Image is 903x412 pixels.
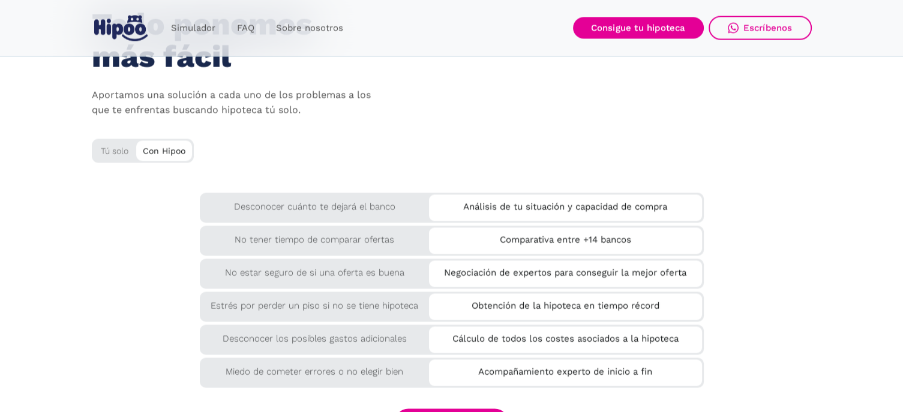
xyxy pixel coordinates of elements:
div: Desconocer los posibles gastos adicionales [200,324,430,346]
div: Tú solo [92,139,194,158]
a: Simulador [160,17,226,40]
a: Escríbenos [709,16,812,40]
div: Miedo de cometer errores o no elegir bien [200,357,430,379]
a: home [92,11,151,46]
h2: Te lo ponemos más fácil [92,8,368,73]
div: No tener tiempo de comparar ofertas [200,225,430,247]
div: Acompañamiento experto de inicio a fin [429,359,702,379]
div: Comparativa entre +14 bancos [429,227,702,247]
div: Negociación de expertos para conseguir la mejor oferta [429,260,702,280]
a: FAQ [226,17,265,40]
a: Consigue tu hipoteca [573,17,704,39]
div: No estar seguro de si una oferta es buena [200,258,430,280]
a: Sobre nosotros [265,17,354,40]
div: Obtención de la hipoteca en tiempo récord [429,293,702,313]
div: Cálculo de todos los costes asociados a la hipoteca [429,326,702,346]
div: Escríbenos [743,23,793,34]
div: Estrés por perder un piso si no se tiene hipoteca [200,291,430,313]
div: Desconocer cuánto te dejará el banco [200,193,430,214]
div: Con Hipoo [136,140,192,158]
div: Análisis de tu situación y capacidad de compra [429,194,702,214]
p: Aportamos una solución a cada uno de los problemas a los que te enfrentas buscando hipoteca tú solo. [92,88,380,118]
